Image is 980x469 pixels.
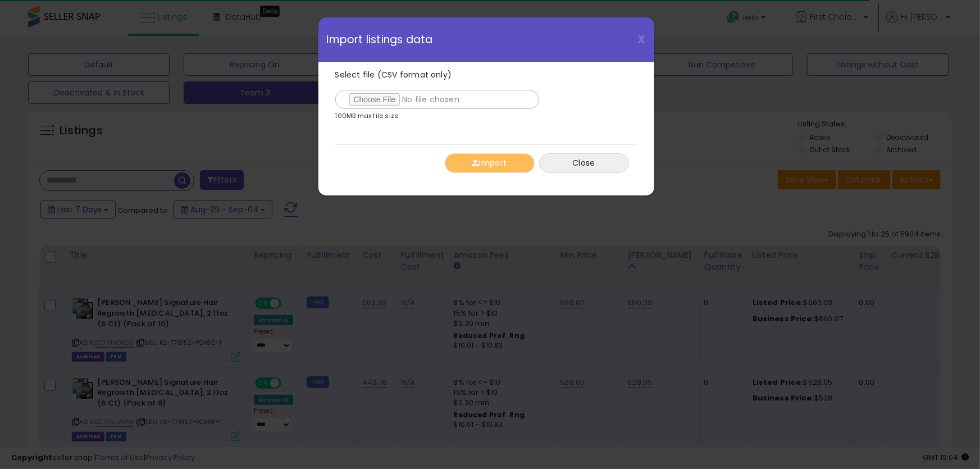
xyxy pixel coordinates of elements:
span: Select file (CSV format only) [335,69,452,80]
button: Close [539,153,629,173]
p: 100MB max file size [335,113,399,119]
span: Import listings data [327,34,433,45]
span: X [638,31,646,47]
button: Import [445,153,535,173]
